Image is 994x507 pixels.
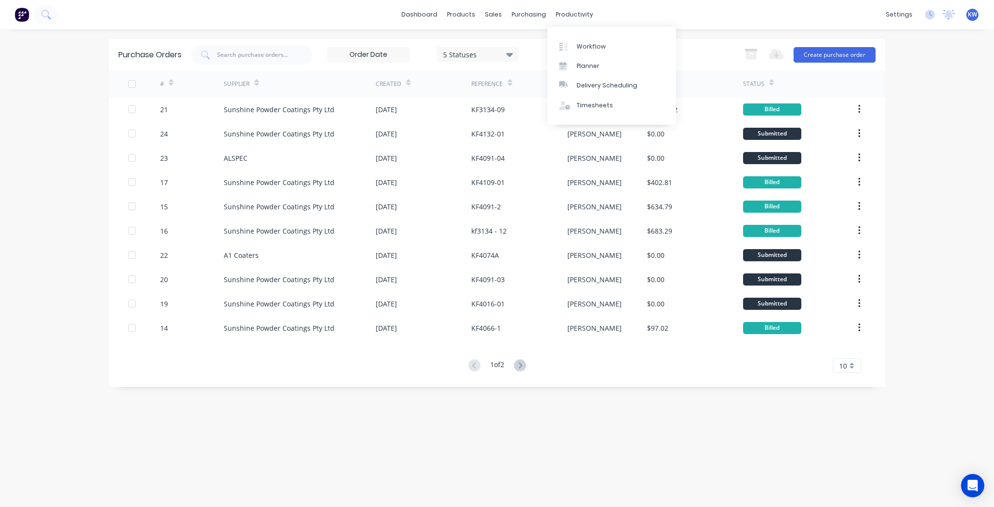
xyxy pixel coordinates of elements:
[224,250,259,260] div: A1 Coaters
[490,359,504,372] div: 1 of 2
[647,226,672,236] div: $683.29
[160,177,168,187] div: 17
[376,153,397,163] div: [DATE]
[328,48,409,62] input: Order Date
[647,323,668,333] div: $97.02
[442,7,480,22] div: products
[743,128,801,140] div: Submitted
[881,7,917,22] div: settings
[743,176,801,188] div: Billed
[160,274,168,285] div: 20
[567,299,622,309] div: [PERSON_NAME]
[160,153,168,163] div: 23
[224,323,334,333] div: Sunshine Powder Coatings Pty Ltd
[376,250,397,260] div: [DATE]
[647,274,664,285] div: $0.00
[471,177,505,187] div: KF4109-01
[567,153,622,163] div: [PERSON_NAME]
[547,96,676,115] a: Timesheets
[471,202,501,212] div: KF4091-2
[567,226,622,236] div: [PERSON_NAME]
[577,42,606,51] div: Workflow
[160,80,164,88] div: #
[471,226,507,236] div: kf3134 - 12
[471,250,499,260] div: KF4074A
[397,7,442,22] a: dashboard
[567,129,622,139] div: [PERSON_NAME]
[160,226,168,236] div: 16
[647,250,664,260] div: $0.00
[160,104,168,115] div: 21
[160,129,168,139] div: 24
[217,51,296,59] input: Search purchase orders...
[647,299,664,309] div: $0.00
[743,103,801,116] div: Billed
[224,177,334,187] div: Sunshine Powder Coatings Pty Ltd
[160,299,168,309] div: 19
[376,299,397,309] div: [DATE]
[471,323,501,333] div: KF4066-1
[224,129,334,139] div: Sunshine Powder Coatings Pty Ltd
[567,202,622,212] div: [PERSON_NAME]
[376,129,397,139] div: [DATE]
[507,7,551,22] div: purchasing
[15,7,29,22] img: Factory
[471,80,503,88] div: Reference
[376,274,397,285] div: [DATE]
[567,323,622,333] div: [PERSON_NAME]
[567,274,622,285] div: [PERSON_NAME]
[743,201,801,213] div: Billed
[567,177,622,187] div: [PERSON_NAME]
[794,47,876,63] button: Create purchase order
[224,153,248,163] div: ALSPEC
[743,298,801,310] div: Submitted
[743,225,801,237] div: Billed
[743,152,801,164] div: Submitted
[224,104,334,115] div: Sunshine Powder Coatings Pty Ltd
[443,49,513,59] div: 5 Statuses
[567,250,622,260] div: [PERSON_NAME]
[577,62,599,70] div: Planner
[376,177,397,187] div: [DATE]
[471,274,505,285] div: KF4091-03
[471,299,505,309] div: KF4016-01
[224,226,334,236] div: Sunshine Powder Coatings Pty Ltd
[647,129,664,139] div: $0.00
[547,36,676,56] a: Workflow
[839,361,847,371] span: 10
[471,153,505,163] div: KF4091-04
[224,274,334,285] div: Sunshine Powder Coatings Pty Ltd
[647,153,664,163] div: $0.00
[160,323,168,333] div: 14
[647,177,672,187] div: $402.81
[471,104,505,115] div: KF3134-09
[743,80,764,88] div: Status
[376,104,397,115] div: [DATE]
[743,249,801,261] div: Submitted
[961,474,984,497] div: Open Intercom Messenger
[376,202,397,212] div: [DATE]
[376,323,397,333] div: [DATE]
[743,322,801,334] div: Billed
[224,80,249,88] div: Supplier
[160,202,168,212] div: 15
[118,49,182,61] div: Purchase Orders
[647,202,672,212] div: $634.79
[376,226,397,236] div: [DATE]
[160,250,168,260] div: 22
[743,273,801,286] div: Submitted
[224,299,334,309] div: Sunshine Powder Coatings Pty Ltd
[577,81,637,90] div: Delivery Scheduling
[224,202,334,212] div: Sunshine Powder Coatings Pty Ltd
[480,7,507,22] div: sales
[471,129,505,139] div: KF4132-01
[968,10,977,19] span: KW
[551,7,598,22] div: productivity
[547,76,676,95] a: Delivery Scheduling
[376,80,401,88] div: Created
[547,56,676,76] a: Planner
[577,101,613,110] div: Timesheets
